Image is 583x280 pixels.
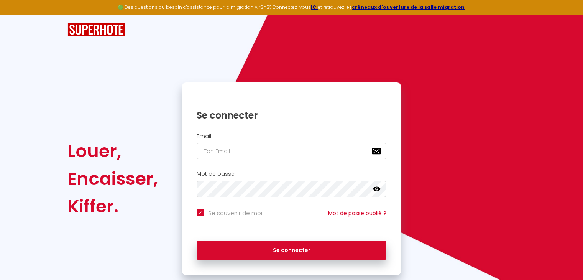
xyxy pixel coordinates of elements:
[67,193,158,220] div: Kiffer.
[352,4,465,10] a: créneaux d'ouverture de la salle migration
[197,241,387,260] button: Se connecter
[197,109,387,121] h1: Se connecter
[67,137,158,165] div: Louer,
[67,23,125,37] img: SuperHote logo
[197,133,387,140] h2: Email
[311,4,318,10] a: ICI
[197,143,387,159] input: Ton Email
[328,209,386,217] a: Mot de passe oublié ?
[197,171,387,177] h2: Mot de passe
[67,165,158,193] div: Encaisser,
